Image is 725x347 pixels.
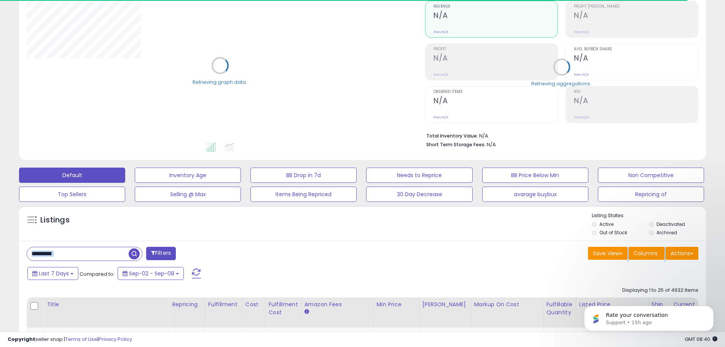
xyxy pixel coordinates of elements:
button: Save View [588,247,628,260]
span: Columns [634,249,658,257]
div: seller snap | | [8,336,132,343]
th: The percentage added to the cost of goods (COGS) that forms the calculator for Min & Max prices. [471,297,543,328]
button: Items Being Repriced [250,187,357,202]
div: Amazon Fees [304,301,370,309]
div: Title [47,301,166,309]
div: Markup on Cost [474,301,540,309]
button: Sep-02 - Sep-08 [118,267,184,280]
label: Active [599,221,613,227]
div: Min Price [377,301,416,309]
small: Amazon Fees. [304,309,309,315]
h5: Listings [40,215,70,225]
div: Repricing [172,301,202,309]
div: Displaying 1 to 25 of 4932 items [622,287,698,294]
button: Actions [666,247,698,260]
button: Top Sellers [19,187,125,202]
div: Cost [245,301,262,309]
button: Non Competitive [598,168,704,183]
iframe: Intercom notifications message [573,290,725,343]
button: Selling @ Max [135,187,241,202]
a: Privacy Policy [99,336,132,343]
div: Fulfillment Cost [269,301,298,317]
button: BB Price Below Min [482,168,588,183]
p: Listing States: [592,212,706,219]
a: Terms of Use [65,336,97,343]
button: BB Drop in 7d [250,168,357,183]
strong: Copyright [8,336,35,343]
div: Fulfillment [208,301,239,309]
button: 30 Day Decrease [366,187,472,202]
div: Retrieving graph data.. [193,78,248,85]
div: Fulfillable Quantity [547,301,573,317]
label: Deactivated [656,221,685,227]
span: Last 7 Days [39,270,69,277]
button: Filters [146,247,176,260]
button: avarage buybux [482,187,588,202]
label: Out of Stock [599,229,627,236]
button: Needs to Reprice [366,168,472,183]
button: Columns [629,247,664,260]
button: Last 7 Days [27,267,78,280]
button: Default [19,168,125,183]
label: Archived [656,229,677,236]
button: Repricing of [598,187,704,202]
button: Inventory Age [135,168,241,183]
div: [PERSON_NAME] [422,301,468,309]
span: Sep-02 - Sep-08 [129,270,174,277]
span: Compared to: [80,270,115,278]
div: Retrieving aggregations.. [531,80,593,87]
